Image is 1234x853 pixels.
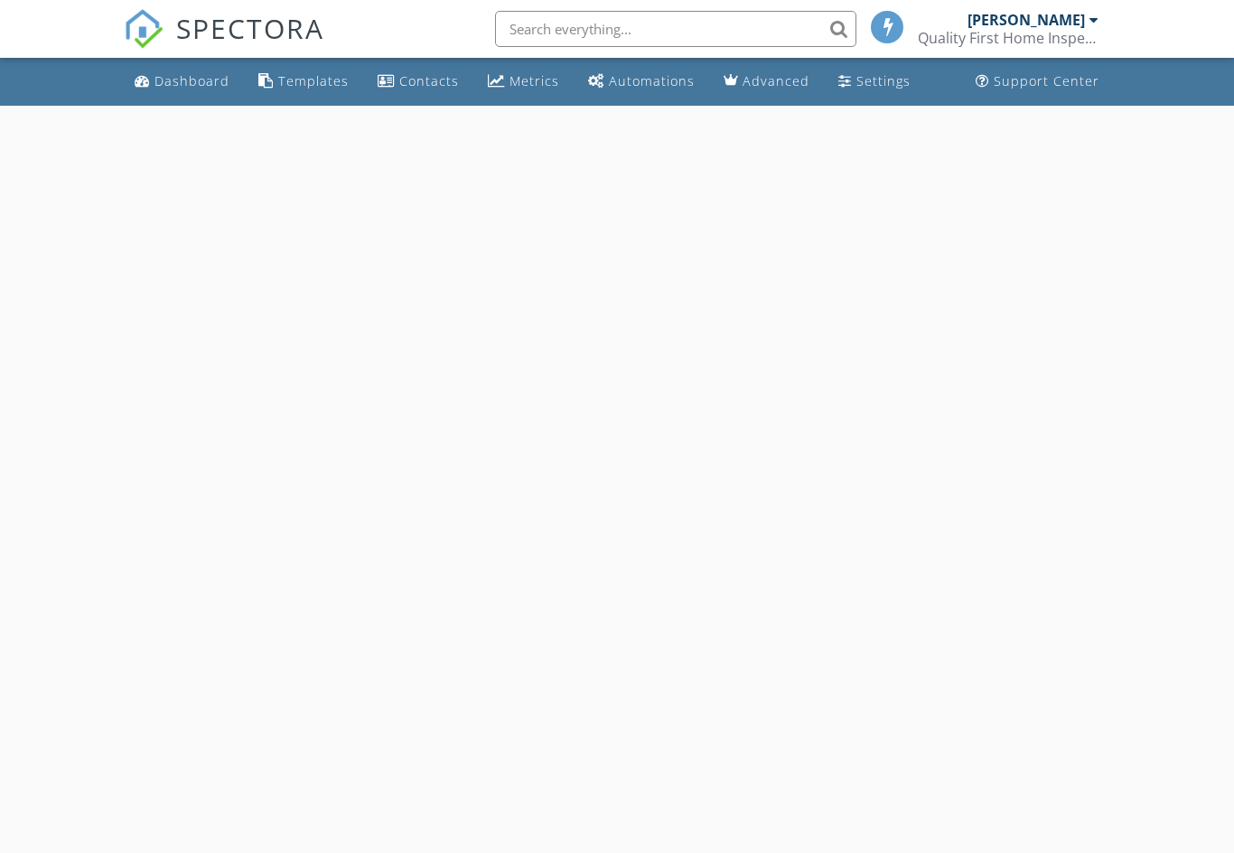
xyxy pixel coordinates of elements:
[481,65,566,98] a: Metrics
[609,72,695,89] div: Automations
[581,65,702,98] a: Automations (Basic)
[918,29,1098,47] div: Quality First Home Inspections & Aerial Imagery / LHI# 11310
[716,65,817,98] a: Advanced
[968,65,1107,98] a: Support Center
[127,65,237,98] a: Dashboard
[251,65,356,98] a: Templates
[154,72,229,89] div: Dashboard
[856,72,911,89] div: Settings
[370,65,466,98] a: Contacts
[831,65,918,98] a: Settings
[278,72,349,89] div: Templates
[124,24,324,62] a: SPECTORA
[176,9,324,47] span: SPECTORA
[743,72,809,89] div: Advanced
[399,72,459,89] div: Contacts
[968,11,1085,29] div: [PERSON_NAME]
[509,72,559,89] div: Metrics
[994,72,1099,89] div: Support Center
[124,9,164,49] img: The Best Home Inspection Software - Spectora
[495,11,856,47] input: Search everything...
